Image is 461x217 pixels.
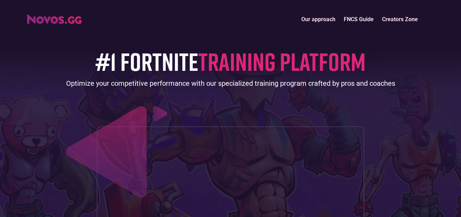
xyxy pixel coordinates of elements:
[340,12,378,27] a: FNCS Guide
[198,46,366,76] span: TRAINING PLATFORM
[95,48,366,75] h1: #1 FORTNITE
[27,12,81,24] a: home
[297,12,340,27] a: Our approach
[378,12,422,27] a: Creators Zone
[66,78,395,88] div: Optimize your competitive performance with our specialized training program crafted by pros and c...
